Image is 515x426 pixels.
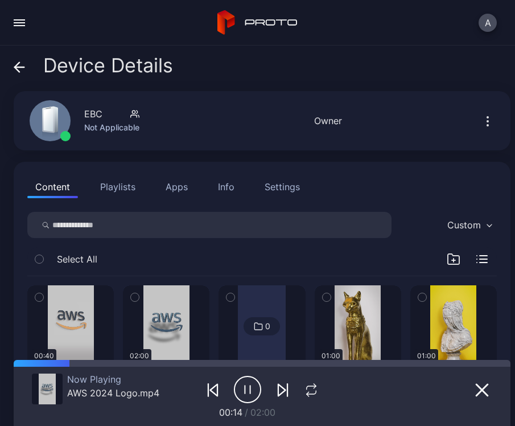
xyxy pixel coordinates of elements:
[219,407,242,418] span: 00:14
[210,175,242,198] button: Info
[245,407,248,418] span: /
[257,175,308,198] button: Settings
[265,180,300,194] div: Settings
[43,55,173,76] span: Device Details
[447,219,481,231] div: Custom
[158,175,196,198] button: Apps
[250,407,275,418] span: 02:00
[84,121,139,134] div: Not Applicable
[67,374,159,385] div: Now Playing
[92,175,143,198] button: Playlists
[67,387,159,399] div: AWS 2024 Logo.mp4
[314,114,342,128] div: Owner
[479,14,497,32] button: A
[442,212,497,238] button: Custom
[57,252,97,266] span: Select All
[84,107,102,121] div: EBC
[265,321,270,331] div: 0
[27,175,78,198] button: Content
[218,180,234,194] div: Info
